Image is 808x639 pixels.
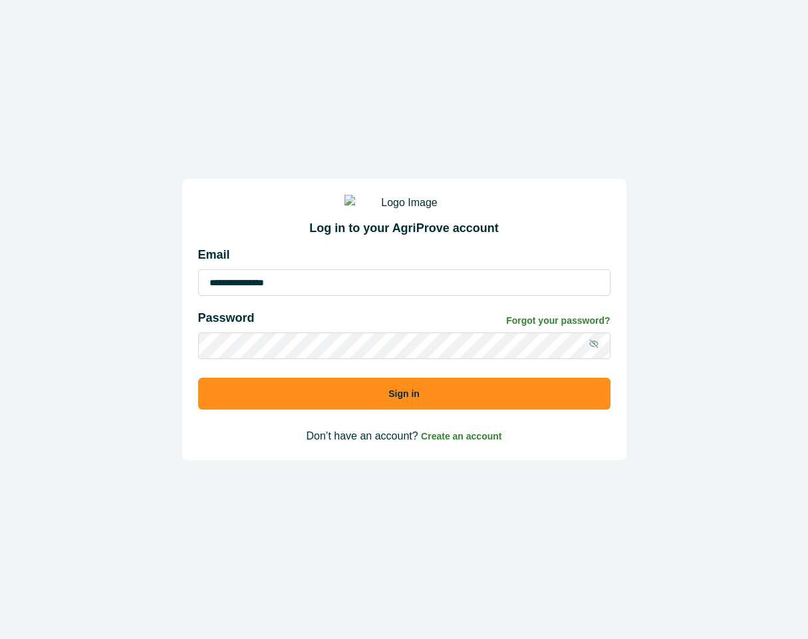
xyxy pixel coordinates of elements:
[506,314,610,328] a: Forgot your password?
[198,246,610,264] p: Email
[198,309,255,327] p: Password
[198,378,610,410] button: Sign in
[198,221,610,236] h2: Log in to your AgriProve account
[421,430,501,442] a: Create an account
[198,428,610,444] p: Don’t have an account?
[344,195,464,211] img: Logo Image
[421,431,501,442] span: Create an account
